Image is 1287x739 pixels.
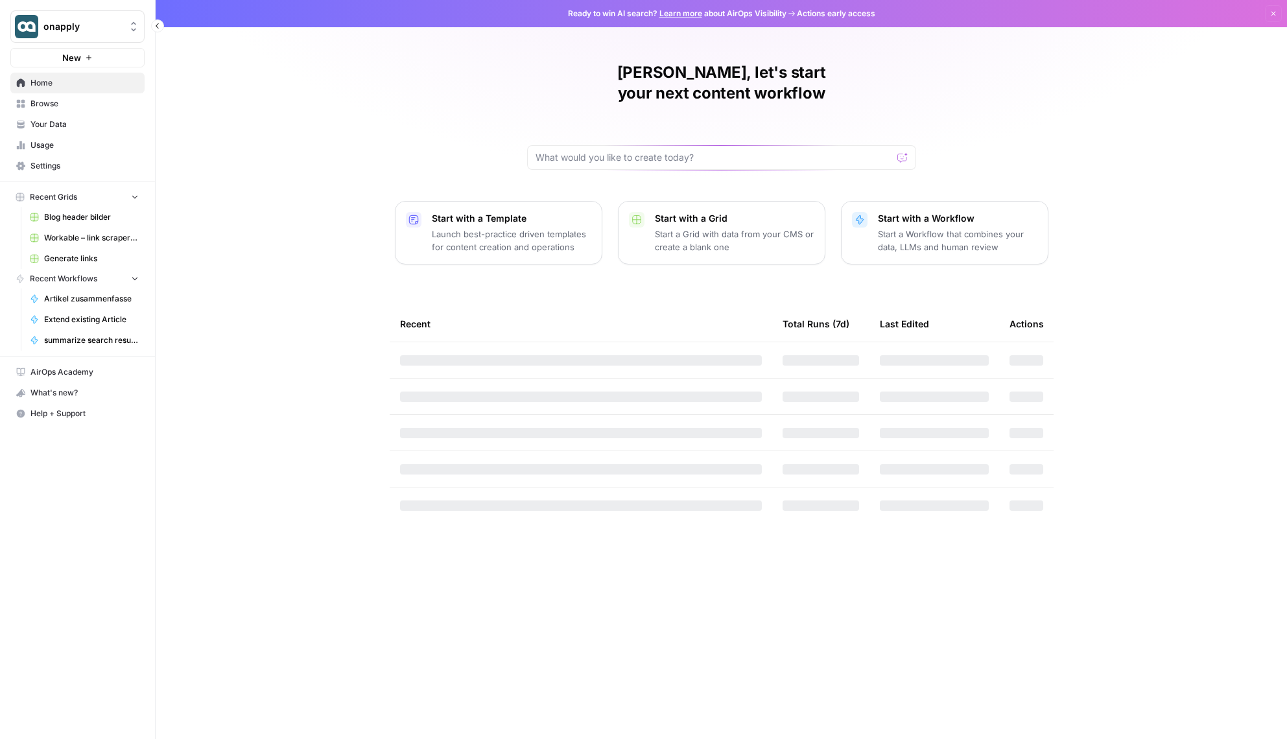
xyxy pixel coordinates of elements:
a: Settings [10,156,145,176]
p: Start with a Template [432,212,591,225]
button: Recent Workflows [10,269,145,288]
span: onapply [43,20,122,33]
span: Settings [30,160,139,172]
div: Last Edited [880,306,929,342]
span: Recent Grids [30,191,77,203]
input: What would you like to create today? [536,151,892,164]
a: AirOps Academy [10,362,145,382]
p: Launch best-practice driven templates for content creation and operations [432,228,591,253]
button: Help + Support [10,403,145,424]
span: Artikel zusammenfasse [44,293,139,305]
span: Actions early access [797,8,875,19]
a: Your Data [10,114,145,135]
span: AirOps Academy [30,366,139,378]
a: summarize search results [24,330,145,351]
a: Learn more [659,8,702,18]
span: Ready to win AI search? about AirOps Visibility [568,8,786,19]
div: Total Runs (7d) [783,306,849,342]
button: Workspace: onapply [10,10,145,43]
div: Actions [1010,306,1044,342]
a: Blog header bilder [24,207,145,228]
img: onapply Logo [15,15,38,38]
p: Start a Grid with data from your CMS or create a blank one [655,228,814,253]
a: Workable – link scraper Grid [24,228,145,248]
span: Blog header bilder [44,211,139,223]
a: Extend existing Article [24,309,145,330]
a: Artikel zusammenfasse [24,288,145,309]
span: Home [30,77,139,89]
span: Extend existing Article [44,314,139,325]
span: summarize search results [44,334,139,346]
button: What's new? [10,382,145,403]
a: Usage [10,135,145,156]
h1: [PERSON_NAME], let's start your next content workflow [527,62,916,104]
span: Workable – link scraper Grid [44,232,139,244]
button: Recent Grids [10,187,145,207]
button: New [10,48,145,67]
span: Recent Workflows [30,273,97,285]
a: Home [10,73,145,93]
p: Start a Workflow that combines your data, LLMs and human review [878,228,1037,253]
span: Usage [30,139,139,151]
p: Start with a Grid [655,212,814,225]
span: New [62,51,81,64]
a: Generate links [24,248,145,269]
a: Browse [10,93,145,114]
span: Browse [30,98,139,110]
span: Help + Support [30,408,139,419]
div: What's new? [11,383,144,403]
span: Your Data [30,119,139,130]
span: Generate links [44,253,139,264]
button: Start with a WorkflowStart a Workflow that combines your data, LLMs and human review [841,201,1048,264]
button: Start with a TemplateLaunch best-practice driven templates for content creation and operations [395,201,602,264]
button: Start with a GridStart a Grid with data from your CMS or create a blank one [618,201,825,264]
div: Recent [400,306,762,342]
p: Start with a Workflow [878,212,1037,225]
